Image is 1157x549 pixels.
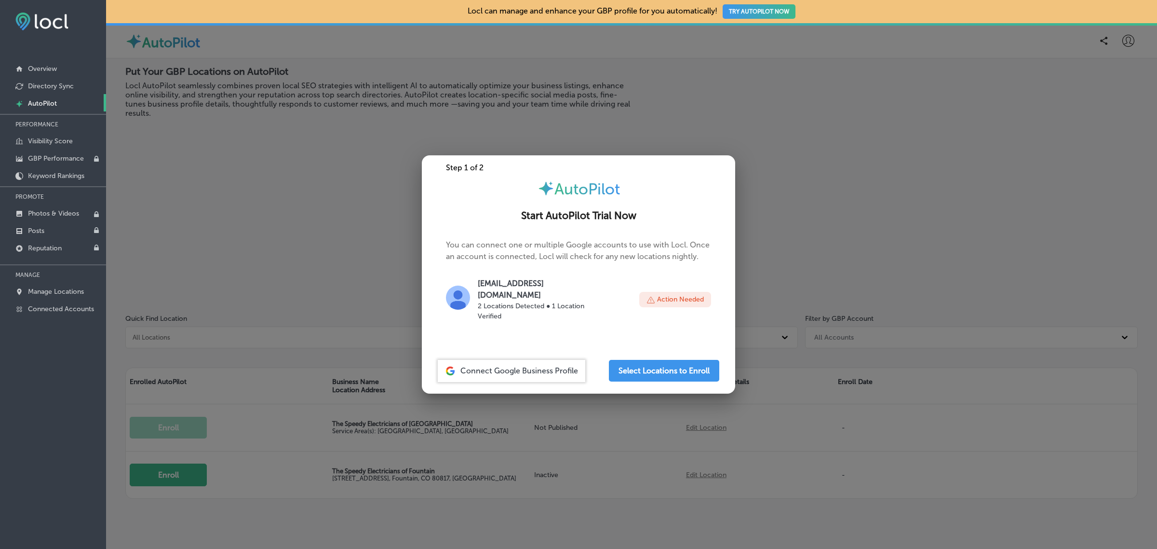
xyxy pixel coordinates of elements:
[28,137,73,145] p: Visibility Score
[28,227,44,235] p: Posts
[478,301,601,321] p: 2 Locations Detected ● 1 Location Verified
[28,305,94,313] p: Connected Accounts
[28,82,74,90] p: Directory Sync
[28,154,84,163] p: GBP Performance
[723,4,795,19] button: TRY AUTOPILOT NOW
[609,360,719,382] button: Select Locations to Enroll
[15,13,68,30] img: fda3e92497d09a02dc62c9cd864e3231.png
[422,163,735,172] div: Step 1 of 2
[28,99,57,108] p: AutoPilot
[446,239,711,329] p: You can connect one or multiple Google accounts to use with Locl. Once an account is connected, L...
[28,65,57,73] p: Overview
[28,288,84,296] p: Manage Locations
[28,244,62,252] p: Reputation
[28,209,79,218] p: Photos & Videos
[657,294,704,304] p: Action Needed
[554,180,620,198] span: AutoPilot
[433,210,724,222] h2: Start AutoPilot Trial Now
[460,366,578,375] span: Connect Google Business Profile
[538,180,554,197] img: autopilot-icon
[28,172,84,180] p: Keyword Rankings
[478,278,601,301] p: [EMAIL_ADDRESS][DOMAIN_NAME]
